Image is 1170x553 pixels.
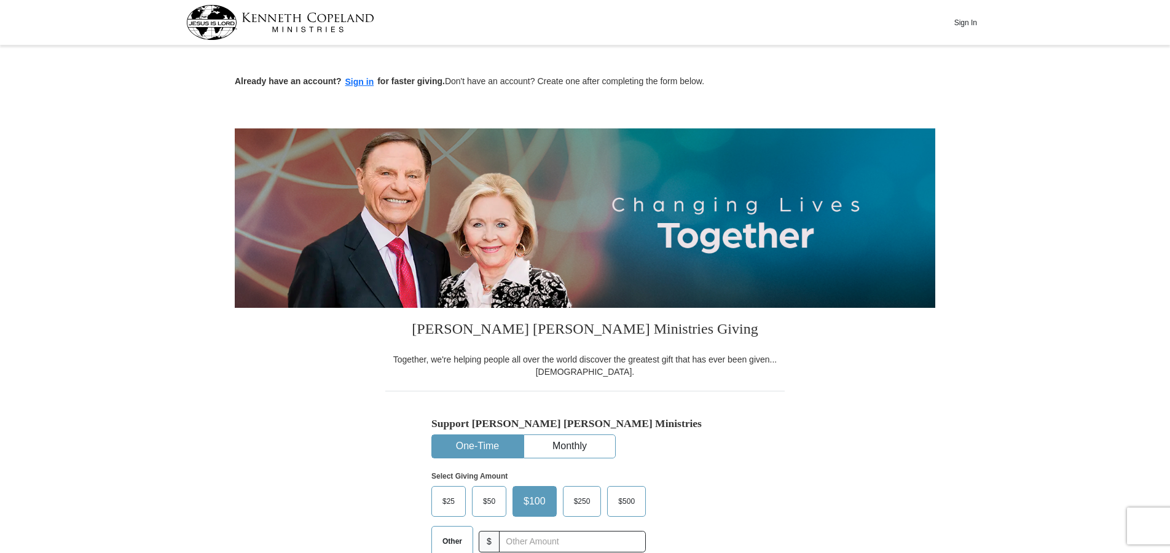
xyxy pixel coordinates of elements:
input: Other Amount [499,531,646,552]
button: Sign In [947,13,984,32]
p: Don't have an account? Create one after completing the form below. [235,75,935,89]
span: $ [479,531,500,552]
button: One-Time [432,435,523,458]
span: $250 [568,492,597,511]
strong: Already have an account? for faster giving. [235,76,445,86]
span: $500 [612,492,641,511]
span: $25 [436,492,461,511]
button: Monthly [524,435,615,458]
span: $50 [477,492,501,511]
button: Sign in [342,75,378,89]
span: Other [436,532,468,551]
h5: Support [PERSON_NAME] [PERSON_NAME] Ministries [431,417,739,430]
img: kcm-header-logo.svg [186,5,374,40]
div: Together, we're helping people all over the world discover the greatest gift that has ever been g... [385,353,785,378]
h3: [PERSON_NAME] [PERSON_NAME] Ministries Giving [385,308,785,353]
span: $100 [517,492,552,511]
strong: Select Giving Amount [431,472,508,480]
